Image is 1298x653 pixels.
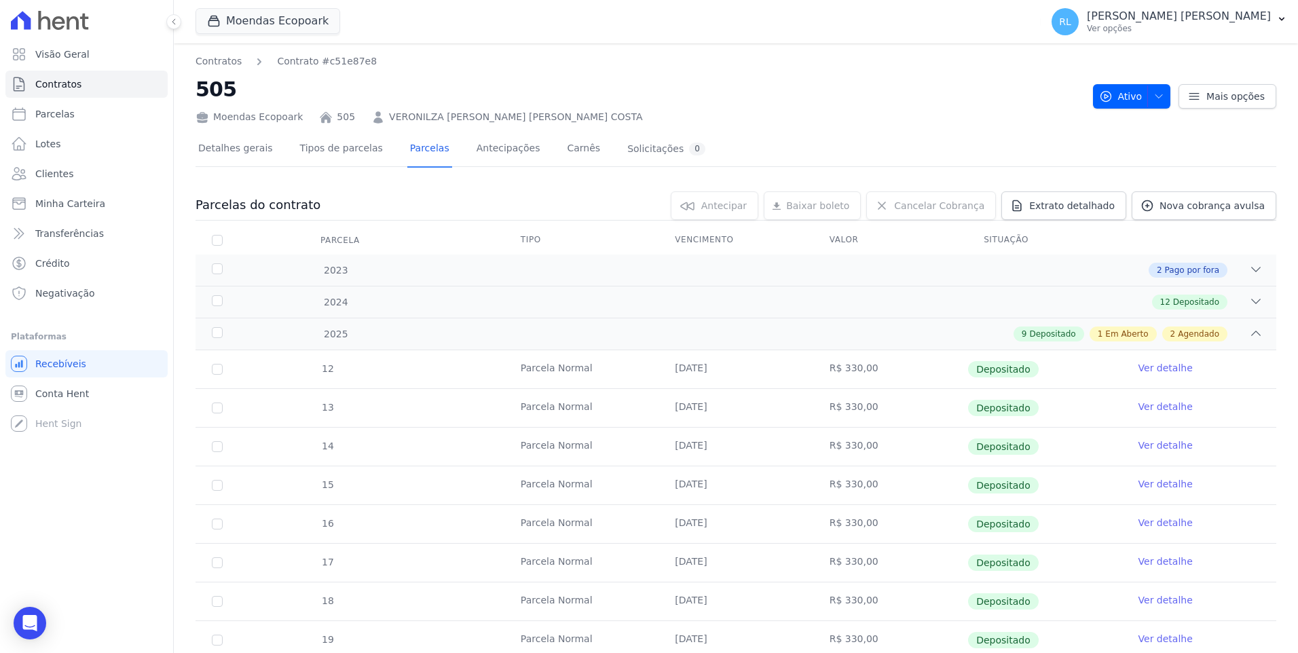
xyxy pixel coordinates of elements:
[389,110,642,124] a: VERONILZA [PERSON_NAME] [PERSON_NAME] COSTA
[14,607,46,639] div: Open Intercom Messenger
[813,505,967,543] td: R$ 330,00
[196,132,276,168] a: Detalhes gerais
[320,595,334,606] span: 18
[337,110,355,124] a: 505
[968,632,1039,648] span: Depositado
[1087,10,1271,23] p: [PERSON_NAME] [PERSON_NAME]
[196,74,1082,105] h2: 505
[1059,17,1071,26] span: RL
[813,582,967,620] td: R$ 330,00
[304,227,376,254] div: Parcela
[212,403,223,413] input: Só é possível selecionar pagamentos em aberto
[35,48,90,61] span: Visão Geral
[1022,328,1027,340] span: 9
[968,400,1039,416] span: Depositado
[35,197,105,210] span: Minha Carteira
[5,130,168,157] a: Lotes
[968,593,1039,610] span: Depositado
[504,428,659,466] td: Parcela Normal
[1157,264,1162,276] span: 2
[1041,3,1298,41] button: RL [PERSON_NAME] [PERSON_NAME] Ver opções
[504,389,659,427] td: Parcela Normal
[212,480,223,491] input: Só é possível selecionar pagamentos em aberto
[689,143,705,155] div: 0
[212,441,223,452] input: Só é possível selecionar pagamentos em aberto
[320,363,334,374] span: 12
[320,441,334,451] span: 14
[627,143,705,155] div: Solicitações
[35,107,75,121] span: Parcelas
[504,466,659,504] td: Parcela Normal
[1160,199,1265,212] span: Nova cobrança avulsa
[659,505,813,543] td: [DATE]
[813,466,967,504] td: R$ 330,00
[1138,555,1193,568] a: Ver detalhe
[320,518,334,529] span: 16
[967,226,1121,255] th: Situação
[5,71,168,98] a: Contratos
[5,190,168,217] a: Minha Carteira
[659,226,813,255] th: Vencimento
[659,428,813,466] td: [DATE]
[968,439,1039,455] span: Depositado
[407,132,452,168] a: Parcelas
[1099,84,1143,109] span: Ativo
[35,137,61,151] span: Lotes
[1160,296,1170,308] span: 12
[813,350,967,388] td: R$ 330,00
[504,582,659,620] td: Parcela Normal
[1030,328,1076,340] span: Depositado
[1206,90,1265,103] span: Mais opções
[196,8,340,34] button: Moendas Ecopoark
[1138,516,1193,529] a: Ver detalhe
[196,110,303,124] div: Moendas Ecopoark
[504,544,659,582] td: Parcela Normal
[813,226,967,255] th: Valor
[1105,328,1148,340] span: Em Aberto
[1138,400,1193,413] a: Ver detalhe
[968,555,1039,571] span: Depositado
[1001,191,1126,220] a: Extrato detalhado
[1138,632,1193,646] a: Ver detalhe
[1093,84,1171,109] button: Ativo
[1087,23,1271,34] p: Ver opções
[625,132,708,168] a: Solicitações0
[212,635,223,646] input: Só é possível selecionar pagamentos em aberto
[813,389,967,427] td: R$ 330,00
[320,634,334,645] span: 19
[1138,439,1193,452] a: Ver detalhe
[1138,593,1193,607] a: Ver detalhe
[320,557,334,567] span: 17
[1132,191,1276,220] a: Nova cobrança avulsa
[968,361,1039,377] span: Depositado
[5,220,168,247] a: Transferências
[196,54,1082,69] nav: Breadcrumb
[5,280,168,307] a: Negativação
[968,516,1039,532] span: Depositado
[504,350,659,388] td: Parcela Normal
[813,428,967,466] td: R$ 330,00
[35,357,86,371] span: Recebíveis
[35,257,70,270] span: Crédito
[5,250,168,277] a: Crédito
[659,466,813,504] td: [DATE]
[35,286,95,300] span: Negativação
[5,41,168,68] a: Visão Geral
[564,132,603,168] a: Carnês
[504,505,659,543] td: Parcela Normal
[5,160,168,187] a: Clientes
[659,582,813,620] td: [DATE]
[474,132,543,168] a: Antecipações
[659,350,813,388] td: [DATE]
[35,77,81,91] span: Contratos
[35,167,73,181] span: Clientes
[35,227,104,240] span: Transferências
[35,387,89,400] span: Conta Hent
[504,226,659,255] th: Tipo
[320,402,334,413] span: 13
[320,479,334,490] span: 15
[5,380,168,407] a: Conta Hent
[1029,199,1115,212] span: Extrato detalhado
[1138,361,1193,375] a: Ver detalhe
[297,132,386,168] a: Tipos de parcelas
